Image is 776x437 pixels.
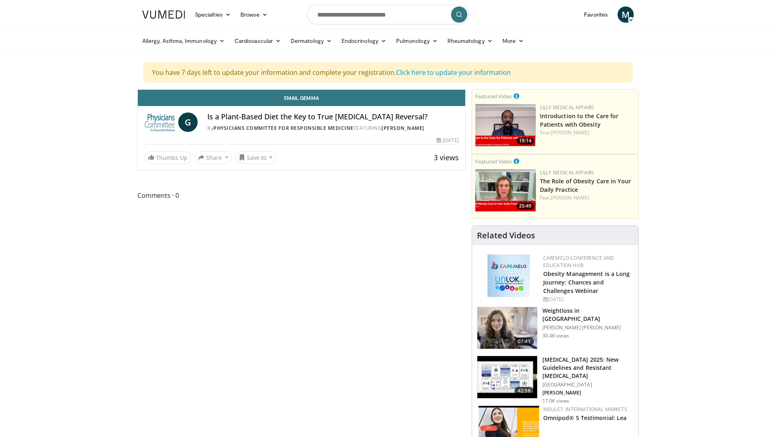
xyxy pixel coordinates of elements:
[137,33,230,49] a: Allergy, Asthma, Immunology
[178,112,198,132] a: G
[517,137,534,144] span: 19:14
[540,194,635,202] div: Feat.
[543,414,627,422] a: Omnipod® 5 Testimonial: Lea
[475,104,536,146] a: 19:14
[515,387,534,395] span: 42:56
[517,202,534,210] span: 25:49
[579,6,613,23] a: Favorites
[235,151,276,164] button: Save to
[230,33,286,49] a: Cardiovascular
[477,356,537,398] img: 280bcb39-0f4e-42eb-9c44-b41b9262a277.150x105_q85_crop-smart_upscale.jpg
[542,307,633,323] h3: Weightloss in [GEOGRAPHIC_DATA]
[190,6,236,23] a: Specialties
[143,62,633,83] div: You have 7 days left to update your information and complete your registration.
[477,307,537,349] img: 9983fed1-7565-45be-8934-aef1103ce6e2.150x105_q85_crop-smart_upscale.jpg
[236,6,273,23] a: Browse
[540,129,635,136] div: Feat.
[540,112,619,128] a: Introduction to the Care for Patients with Obesity
[477,307,633,350] a: 07:41 Weightloss in [GEOGRAPHIC_DATA] [PERSON_NAME] [PERSON_NAME] 30.4K views
[382,125,424,132] a: [PERSON_NAME]
[142,11,185,19] img: VuMedi Logo
[213,125,354,132] a: Physicians Committee for Responsible Medicine
[207,112,458,121] h4: Is a Plant-Based Diet the Key to True [MEDICAL_DATA] Reversal?
[542,325,633,331] p: [PERSON_NAME] [PERSON_NAME]
[286,33,337,49] a: Dermatology
[475,93,512,100] small: Featured Video
[542,398,569,404] p: 17.0K views
[540,177,631,193] a: The Role of Obesity Care in Your Daily Practice
[542,382,633,388] p: [GEOGRAPHIC_DATA]
[475,104,536,146] img: acc2e291-ced4-4dd5-b17b-d06994da28f3.png.150x105_q85_crop-smart_upscale.png
[475,169,536,212] img: e1208b6b-349f-4914-9dd7-f97803bdbf1d.png.150x105_q85_crop-smart_upscale.png
[443,33,498,49] a: Rheumatology
[434,153,459,162] span: 3 views
[543,296,632,303] div: [DATE]
[137,190,466,201] span: Comments 0
[551,194,589,201] a: [PERSON_NAME]
[138,89,465,90] video-js: Video Player
[543,270,630,295] a: Obesity Management is a Long Journey: Chances and Challenges Webinar
[391,33,443,49] a: Pulmonology
[337,33,391,49] a: Endocrinology
[477,356,633,404] a: 42:56 [MEDICAL_DATA] 2025: New Guidelines and Resistant [MEDICAL_DATA] [GEOGRAPHIC_DATA] [PERSON_...
[475,158,512,165] small: Featured Video
[542,333,569,339] p: 30.4K views
[540,104,595,111] a: Lilly Medical Affairs
[138,90,465,106] a: Email Gemma
[540,169,595,176] a: Lilly Medical Affairs
[515,337,534,346] span: 07:41
[618,6,634,23] a: M
[307,5,469,24] input: Search topics, interventions
[543,255,614,269] a: CaReMeLO Conference and Education Hub
[498,33,529,49] a: More
[487,255,530,297] img: 45df64a9-a6de-482c-8a90-ada250f7980c.png.150x105_q85_autocrop_double_scale_upscale_version-0.2.jpg
[144,151,191,164] a: Thumbs Up
[436,137,458,144] div: [DATE]
[207,125,458,132] div: By FEATURING
[477,231,535,240] h4: Related Videos
[542,390,633,396] p: [PERSON_NAME]
[475,169,536,212] a: 25:49
[542,356,633,380] h3: [MEDICAL_DATA] 2025: New Guidelines and Resistant [MEDICAL_DATA]
[396,68,511,77] a: Click here to update your information
[551,129,589,136] a: [PERSON_NAME]
[543,406,627,413] a: Insulet: International Markets
[144,112,175,132] img: Physicians Committee for Responsible Medicine
[194,151,232,164] button: Share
